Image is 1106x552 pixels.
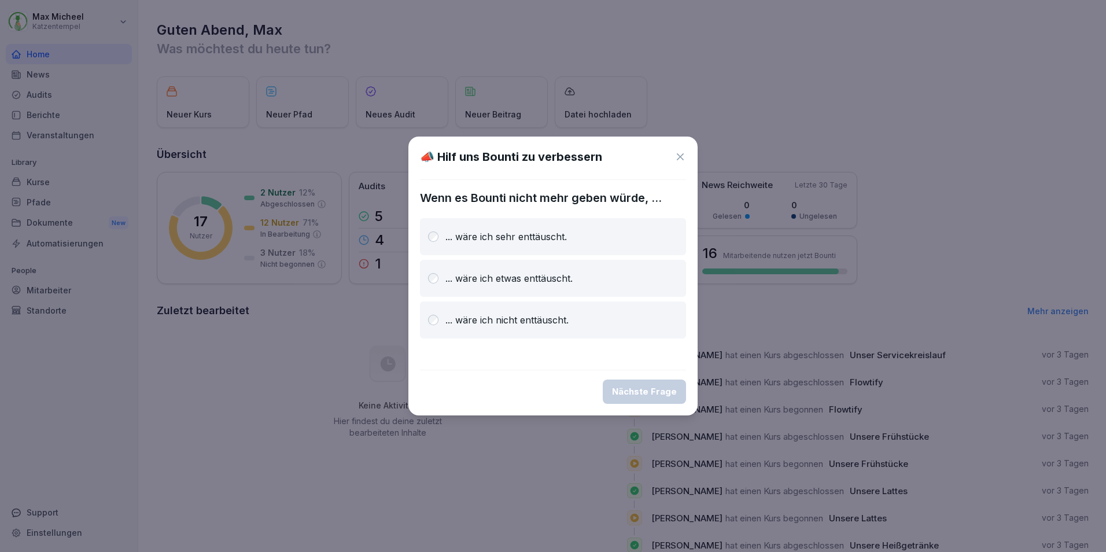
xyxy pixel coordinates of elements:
p: Wenn es Bounti nicht mehr geben würde, ... [420,189,686,207]
p: ... wäre ich nicht enttäuscht. [445,313,569,327]
button: Nächste Frage [603,380,686,404]
div: Nächste Frage [612,385,677,398]
p: ... wäre ich sehr enttäuscht. [445,230,567,244]
h1: 📣 Hilf uns Bounti zu verbessern [420,148,602,165]
p: ... wäre ich etwas enttäuscht. [445,271,573,285]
